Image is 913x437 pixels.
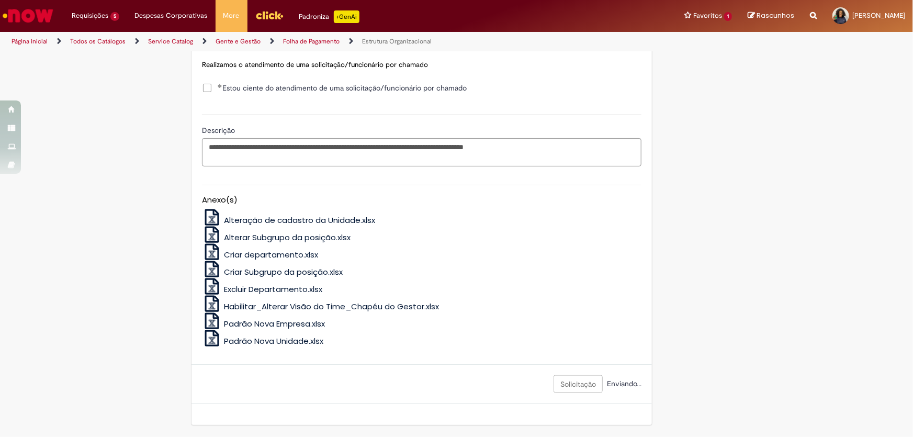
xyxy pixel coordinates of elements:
span: Padrão Nova Unidade.xlsx [224,335,323,346]
p: +GenAi [334,10,359,23]
div: Padroniza [299,10,359,23]
a: Alteração de cadastro da Unidade.xlsx [202,215,375,226]
span: Padrão Nova Empresa.xlsx [224,318,325,329]
a: Alterar Subgrupo da posição.xlsx [202,232,351,243]
a: Rascunhos [748,11,794,21]
span: Estou ciente do atendimento de uma solicitação/funcionário por chamado [218,83,467,93]
span: Obrigatório Preenchido [218,84,222,88]
span: Criar departamento.xlsx [224,249,318,260]
a: Excluir Departamento.xlsx [202,284,322,295]
span: Requisições [72,10,108,21]
a: Criar departamento.xlsx [202,249,318,260]
h5: Anexo(s) [202,196,641,205]
span: Descrição [202,126,237,135]
span: Realizamos o atendimento de uma solicitação/funcionário por chamado [202,60,428,69]
a: Criar Subgrupo da posição.xlsx [202,266,343,277]
ul: Trilhas de página [8,32,601,51]
span: 5 [110,12,119,21]
a: Folha de Pagamento [283,37,340,46]
span: Enviando... [605,379,641,388]
span: Favoritos [693,10,722,21]
img: click_logo_yellow_360x200.png [255,7,284,23]
a: Padrão Nova Unidade.xlsx [202,335,323,346]
span: Despesas Corporativas [135,10,208,21]
a: Gente e Gestão [216,37,261,46]
a: Padrão Nova Empresa.xlsx [202,318,325,329]
a: Estrutura Organizacional [362,37,432,46]
textarea: Descrição [202,138,641,166]
img: ServiceNow [1,5,55,26]
span: 1 [724,12,732,21]
span: Alterar Subgrupo da posição.xlsx [224,232,351,243]
span: Habilitar_Alterar Visão do Time_Chapéu do Gestor.xlsx [224,301,439,312]
a: Service Catalog [148,37,193,46]
span: Alteração de cadastro da Unidade.xlsx [224,215,375,226]
a: Habilitar_Alterar Visão do Time_Chapéu do Gestor.xlsx [202,301,439,312]
span: [PERSON_NAME] [852,11,905,20]
span: Excluir Departamento.xlsx [224,284,322,295]
a: Página inicial [12,37,48,46]
span: Rascunhos [757,10,794,20]
span: More [223,10,240,21]
span: Criar Subgrupo da posição.xlsx [224,266,343,277]
a: Todos os Catálogos [70,37,126,46]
